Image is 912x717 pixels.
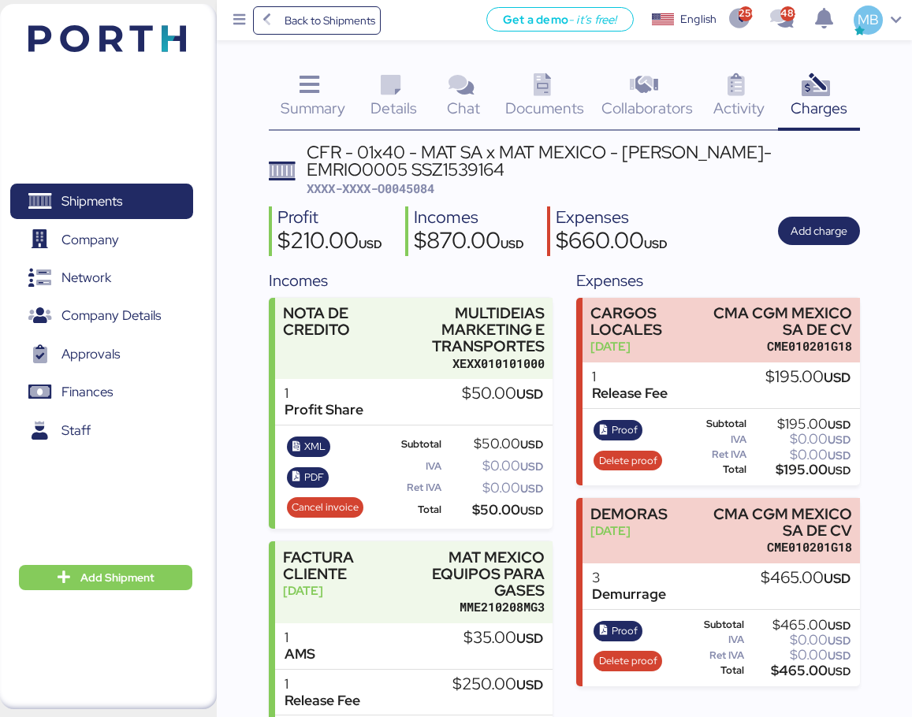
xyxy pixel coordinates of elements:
div: $465.00 [747,665,851,677]
span: Summary [281,98,345,118]
button: Proof [594,420,642,440]
div: Incomes [414,206,524,229]
div: $465.00 [747,619,851,631]
button: Delete proof [594,651,662,671]
span: USD [828,463,851,477]
div: Ret IVA [680,650,744,661]
span: USD [644,236,668,251]
div: Subtotal [373,439,441,450]
a: Back to Shipments [253,6,382,35]
span: USD [824,570,851,587]
span: USD [828,648,851,663]
div: $870.00 [414,229,524,256]
div: [DATE] [590,338,692,355]
div: $660.00 [556,229,668,256]
div: IVA [680,434,746,445]
button: PDF [287,467,329,488]
div: Release Fee [592,385,668,402]
div: Profit Share [285,402,363,418]
button: Cancel invoice [287,497,364,518]
div: $0.00 [750,449,851,461]
a: Company Details [10,298,193,334]
div: $195.00 [750,418,851,430]
span: USD [828,433,851,447]
button: Add Shipment [19,565,192,590]
span: Add charge [791,221,847,240]
button: Menu [226,7,253,34]
div: $210.00 [277,229,382,256]
span: Shipments [61,190,122,213]
div: $0.00 [445,460,544,472]
span: XML [304,438,326,455]
span: Add Shipment [80,568,154,587]
div: 1 [592,369,668,385]
div: MAT MEXICO EQUIPOS PARA GASES [388,549,545,599]
span: Delete proof [599,652,657,670]
span: USD [828,418,851,432]
span: Company [61,228,119,251]
div: $50.00 [462,385,543,403]
span: USD [828,619,851,633]
span: USD [520,459,543,474]
span: Details [370,98,417,118]
span: MB [858,9,879,30]
div: English [680,11,717,28]
div: MULTIDEIAS MARKETING E TRANSPORTES [388,305,545,355]
span: USD [828,633,851,648]
div: Profit [277,206,382,229]
div: $50.00 [445,504,544,516]
div: Ret IVA [373,482,441,493]
button: XML [287,437,331,457]
div: Incomes [269,269,553,292]
div: CFR - 01x40 - MAT SA x MAT MEXICO - [PERSON_NAME]-EMRIO0005 SSZ1539164 [307,143,860,179]
div: MME210208MG3 [388,599,545,615]
span: Collaborators [601,98,693,118]
a: Approvals [10,336,193,373]
span: USD [520,437,543,451]
div: CARGOS LOCALES [590,305,692,338]
a: Company [10,221,193,258]
span: Proof [612,622,638,640]
div: CME010201G18 [700,338,853,355]
a: Shipments [10,184,193,220]
a: Network [10,260,193,296]
span: USD [359,236,382,251]
span: Cancel invoice [292,499,359,516]
div: Demurrage [592,586,666,603]
span: Proof [612,422,638,439]
a: Staff [10,413,193,449]
div: $465.00 [761,570,851,587]
div: NOTA DE CREDITO [283,305,380,338]
span: USD [516,385,543,403]
div: $0.00 [747,649,851,661]
div: $50.00 [445,438,544,450]
div: $0.00 [750,433,851,445]
a: Finances [10,374,193,411]
span: USD [501,236,524,251]
span: Delete proof [599,452,657,470]
span: USD [828,664,851,678]
span: USD [516,676,543,693]
div: Subtotal [680,619,744,630]
div: Release Fee [285,693,360,709]
div: DEMORAS [590,506,668,522]
span: Finances [61,381,113,403]
div: CMA CGM MEXICO SA DE CV [695,506,853,539]
span: XXXX-XXXX-O0045084 [307,180,434,196]
button: Add charge [778,217,860,245]
span: Documents [505,98,584,118]
div: CMA CGM MEXICO SA DE CV [700,305,853,338]
div: $250.00 [452,676,543,693]
div: IVA [680,634,744,645]
div: Subtotal [680,418,746,429]
div: XEXX010101000 [388,355,545,372]
div: $0.00 [747,634,851,646]
span: USD [520,503,543,518]
span: Activity [713,98,765,118]
span: Chat [447,98,480,118]
div: 1 [285,676,360,693]
div: 1 [285,385,363,402]
button: Delete proof [594,451,662,471]
div: $195.00 [750,464,851,476]
span: Network [61,266,111,289]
